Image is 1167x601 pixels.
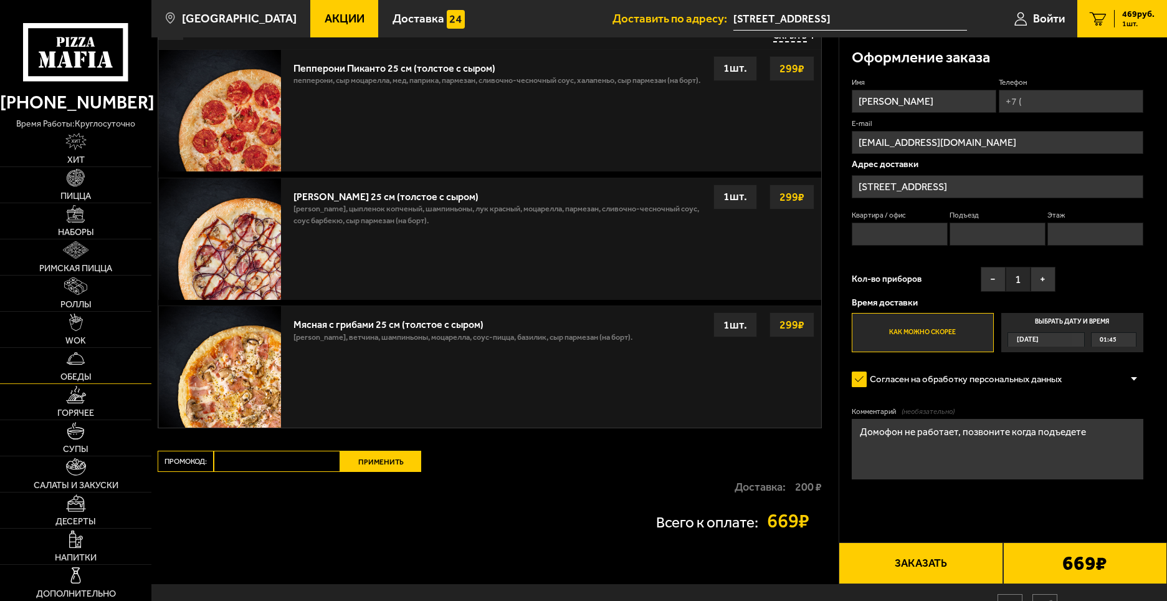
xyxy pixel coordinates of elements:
[767,511,822,531] strong: 669 ₽
[852,313,994,352] label: Как можно скорее
[1001,313,1143,352] label: Выбрать дату и время
[852,50,990,65] h3: Оформление заказа
[55,517,96,526] span: Десерты
[776,185,807,209] strong: 299 ₽
[776,313,807,337] strong: 299 ₽
[39,264,112,272] span: Римская пицца
[735,481,786,493] p: Доставка:
[713,56,757,81] div: 1 шт.
[293,331,632,350] p: [PERSON_NAME], ветчина, шампиньоны, моцарелла, соус-пицца, базилик, сыр пармезан (на борт).
[36,589,116,598] span: Дополнительно
[393,13,444,25] span: Доставка
[60,300,92,309] span: Роллы
[999,77,1143,87] label: Телефон
[1100,333,1117,347] span: 01:45
[158,451,214,472] label: Промокод:
[293,203,702,233] p: [PERSON_NAME], цыпленок копченый, шампиньоны, лук красный, моцарелла, пармезан, сливочно-чесночны...
[852,118,1143,128] label: E-mail
[852,160,1143,169] p: Адрес доставки
[65,336,86,345] span: WOK
[1017,333,1039,347] span: [DATE]
[852,131,1143,154] input: @
[1122,20,1155,27] span: 1 шт.
[950,210,1046,220] label: Подъезд
[57,408,94,417] span: Горячее
[776,57,807,80] strong: 299 ₽
[852,275,922,284] span: Кол-во приборов
[55,553,97,562] span: Напитки
[63,445,88,453] span: Супы
[852,90,996,113] input: Имя
[852,210,948,220] label: Квартира / офис
[158,305,821,428] a: Мясная с грибами 25 см (толстое с сыром)[PERSON_NAME], ветчина, шампиньоны, моцарелла, соус-пицца...
[795,481,822,493] strong: 200 ₽
[612,13,733,25] span: Доставить по адресу:
[852,77,996,87] label: Имя
[293,56,700,74] div: Пепперони Пиканто 25 см (толстое с сыром)
[325,13,364,25] span: Акции
[713,185,757,209] div: 1 шт.
[67,155,85,164] span: Хит
[58,228,94,236] span: Наборы
[902,406,955,416] span: (необязательно)
[293,185,702,203] div: [PERSON_NAME] 25 см (толстое с сыром)
[340,451,421,472] button: Применить
[713,312,757,337] div: 1 шт.
[852,298,1143,307] p: Время доставки
[852,406,1143,416] label: Комментарий
[1122,10,1155,19] span: 469 руб.
[733,7,967,31] input: Ваш адрес доставки
[158,178,821,300] a: [PERSON_NAME] 25 см (толстое с сыром)[PERSON_NAME], цыпленок копченый, шампиньоны, лук красный, м...
[999,90,1143,113] input: +7 (
[293,74,700,93] p: пепперони, сыр Моцарелла, мед, паприка, пармезан, сливочно-чесночный соус, халапеньо, сыр пармеза...
[1033,13,1065,25] span: Войти
[447,10,465,28] img: 15daf4d41897b9f0e9f617042186c801.svg
[1047,210,1143,220] label: Этаж
[60,191,91,200] span: Пицца
[1031,267,1055,292] button: +
[1006,267,1031,292] span: 1
[182,13,297,25] span: [GEOGRAPHIC_DATA]
[34,481,118,489] span: Салаты и закуски
[839,542,1003,584] button: Заказать
[656,515,758,530] p: Всего к оплате:
[158,49,821,171] a: Пепперони Пиканто 25 см (толстое с сыром)пепперони, сыр Моцарелла, мед, паприка, пармезан, сливоч...
[981,267,1006,292] button: −
[852,367,1074,392] label: Согласен на обработку персональных данных
[293,312,632,330] div: Мясная с грибами 25 см (толстое с сыром)
[60,372,92,381] span: Обеды
[1062,554,1107,573] b: 669 ₽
